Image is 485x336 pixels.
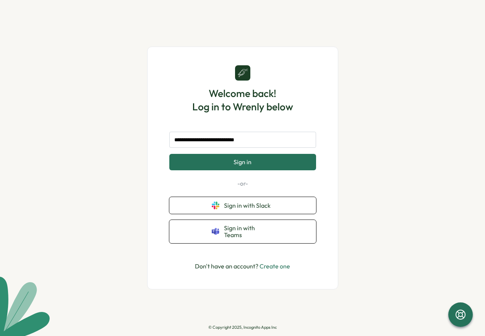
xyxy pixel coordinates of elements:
h1: Welcome back! Log in to Wrenly below [192,87,293,113]
span: Sign in [234,158,251,165]
span: Sign in with Teams [224,225,274,239]
button: Sign in with Slack [169,197,316,214]
p: -or- [169,179,316,188]
a: Create one [260,262,290,270]
p: © Copyright 2025, Incognito Apps Inc [208,325,277,330]
button: Sign in with Teams [169,220,316,243]
p: Don't have an account? [195,262,290,271]
button: Sign in [169,154,316,170]
span: Sign in with Slack [224,202,274,209]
